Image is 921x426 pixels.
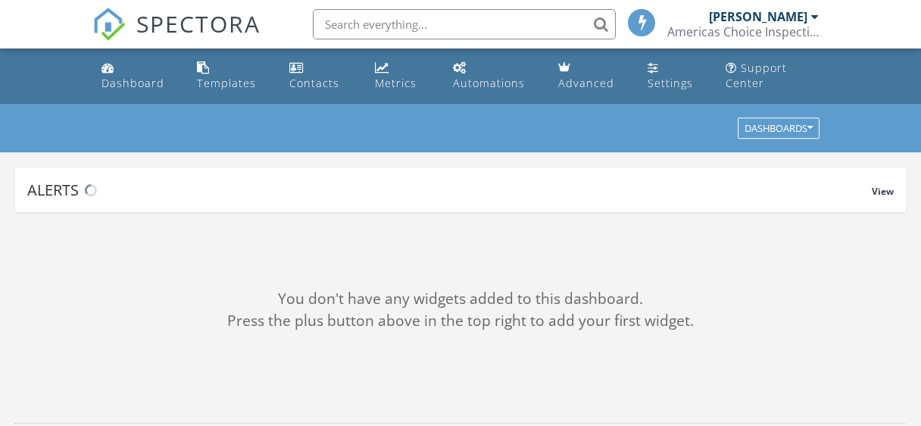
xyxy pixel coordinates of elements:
div: [PERSON_NAME] [709,9,807,24]
div: Advanced [558,76,614,90]
img: The Best Home Inspection Software - Spectora [92,8,126,41]
div: Contacts [289,76,339,90]
a: Support Center [720,55,826,98]
div: Metrics [375,76,417,90]
div: Americas Choice Inspections - Triad [667,24,819,39]
a: Templates [191,55,271,98]
div: Dashboard [101,76,164,90]
a: Contacts [283,55,357,98]
a: Metrics [369,55,435,98]
input: Search everything... [313,9,616,39]
a: Advanced [552,55,629,98]
a: Settings [642,55,708,98]
a: Dashboard [95,55,180,98]
span: View [872,185,894,198]
div: Dashboards [745,124,813,134]
span: SPECTORA [136,8,261,39]
div: Press the plus button above in the top right to add your first widget. [15,310,906,332]
div: Automations [453,76,525,90]
div: Support Center [726,61,787,90]
div: Alerts [27,180,872,200]
div: You don't have any widgets added to this dashboard. [15,288,906,310]
a: SPECTORA [92,20,261,52]
button: Dashboards [738,118,820,139]
div: Settings [648,76,693,90]
a: Automations (Basic) [447,55,540,98]
div: Templates [197,76,256,90]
